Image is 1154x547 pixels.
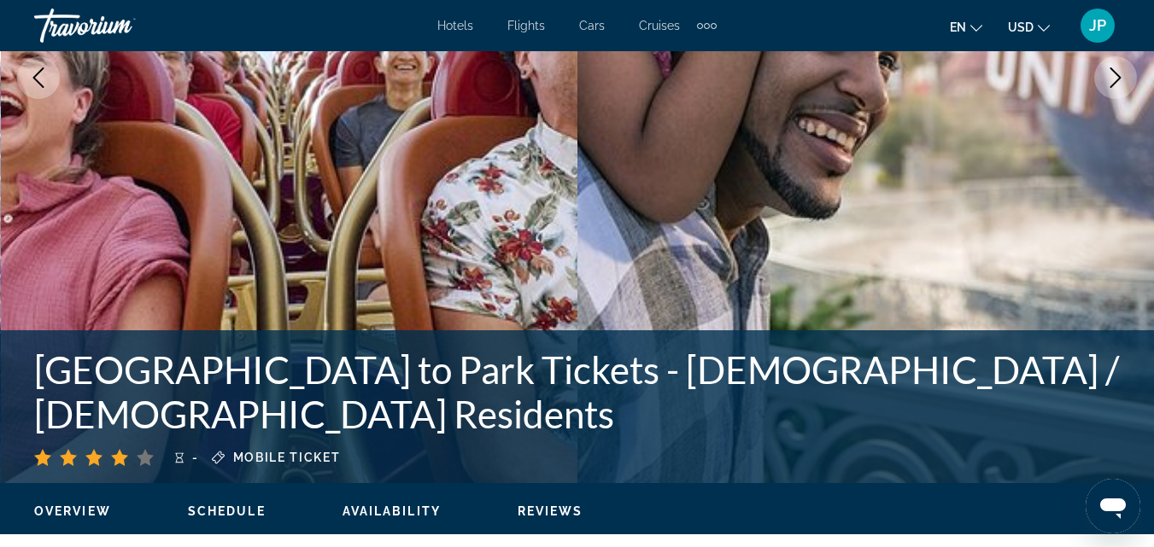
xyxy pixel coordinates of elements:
button: Extra navigation items [697,12,717,39]
button: Change currency [1008,15,1050,39]
button: Overview [34,503,111,519]
span: Reviews [518,504,583,518]
span: Mobile ticket [233,451,341,464]
h1: [GEOGRAPHIC_DATA] to Park Tickets - [DEMOGRAPHIC_DATA] / [DEMOGRAPHIC_DATA] Residents [34,347,1120,436]
button: Next image [1094,56,1137,99]
button: Availability [343,503,441,519]
span: JP [1089,17,1106,34]
span: - [192,451,199,464]
a: Travorium [34,3,205,48]
span: USD [1008,20,1034,34]
iframe: Button to launch messaging window [1086,479,1140,533]
a: Flights [507,19,545,32]
a: Hotels [437,19,473,32]
span: Overview [34,504,111,518]
button: User Menu [1075,8,1120,44]
button: Reviews [518,503,583,519]
a: Cruises [639,19,680,32]
a: Cars [579,19,605,32]
button: Schedule [188,503,266,519]
button: Previous image [17,56,60,99]
span: Schedule [188,504,266,518]
span: en [950,20,966,34]
span: Availability [343,504,441,518]
button: Change language [950,15,982,39]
